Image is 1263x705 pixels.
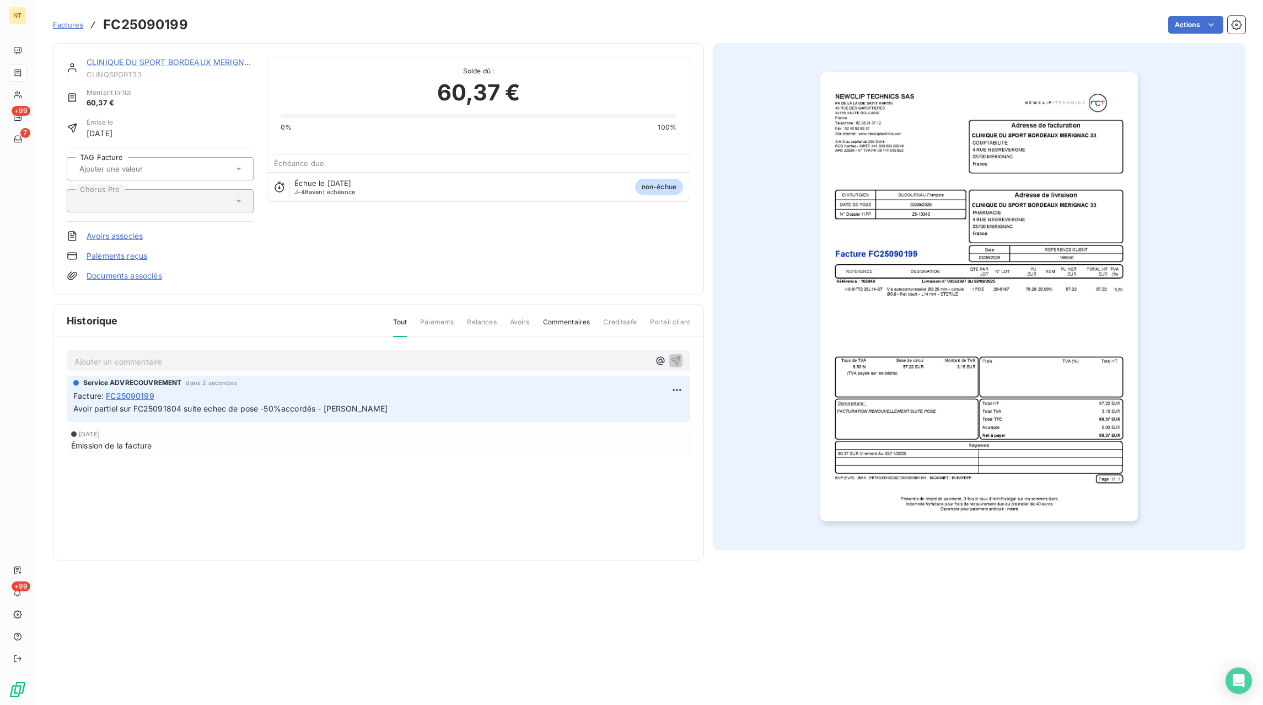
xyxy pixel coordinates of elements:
[294,179,351,188] span: Échue le [DATE]
[53,19,83,30] a: Factures
[87,57,255,67] a: CLINIQUE DU SPORT BORDEAUX MERIGNAC
[510,317,530,336] span: Avoirs
[274,159,324,168] span: Échéance due
[1168,16,1223,34] button: Actions
[73,404,388,413] span: Avoir partiel sur FC25091804 suite echec de pose -50%accordés - [PERSON_NAME]
[87,98,132,109] span: 60,37 €
[650,317,690,336] span: Portail client
[87,127,113,139] span: [DATE]
[73,390,104,402] span: Facture :
[87,270,162,281] a: Documents associés
[281,122,292,132] span: 0%
[20,128,30,138] span: 7
[12,106,30,116] span: +99
[543,317,590,336] span: Commentaires
[658,122,676,132] span: 100%
[87,117,113,127] span: Émise le
[603,317,637,336] span: Creditsafe
[437,76,520,109] span: 60,37 €
[420,317,454,336] span: Paiements
[281,66,676,76] span: Solde dû :
[12,581,30,591] span: +99
[103,15,188,35] h3: FC25090199
[71,440,152,451] span: Émission de la facture
[467,317,496,336] span: Relances
[87,88,132,98] span: Montant initial
[87,70,254,79] span: CLINQSPORT33
[83,378,181,388] span: Service ADVRECOUVREMENT
[1226,667,1252,694] div: Open Intercom Messenger
[9,7,26,24] div: NT
[78,164,189,174] input: Ajouter une valeur
[53,20,83,29] span: Factures
[87,231,143,242] a: Avoirs associés
[294,188,309,196] span: J-48
[294,189,355,195] span: avant échéance
[79,431,100,437] span: [DATE]
[9,681,26,698] img: Logo LeanPay
[186,380,237,386] span: dans 2 secondes
[393,317,407,337] span: Tout
[106,390,154,402] span: FC25090199
[820,72,1137,521] img: invoice_thumbnail
[87,250,147,261] a: Paiements reçus
[635,179,683,195] span: non-échue
[67,313,118,328] span: Historique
